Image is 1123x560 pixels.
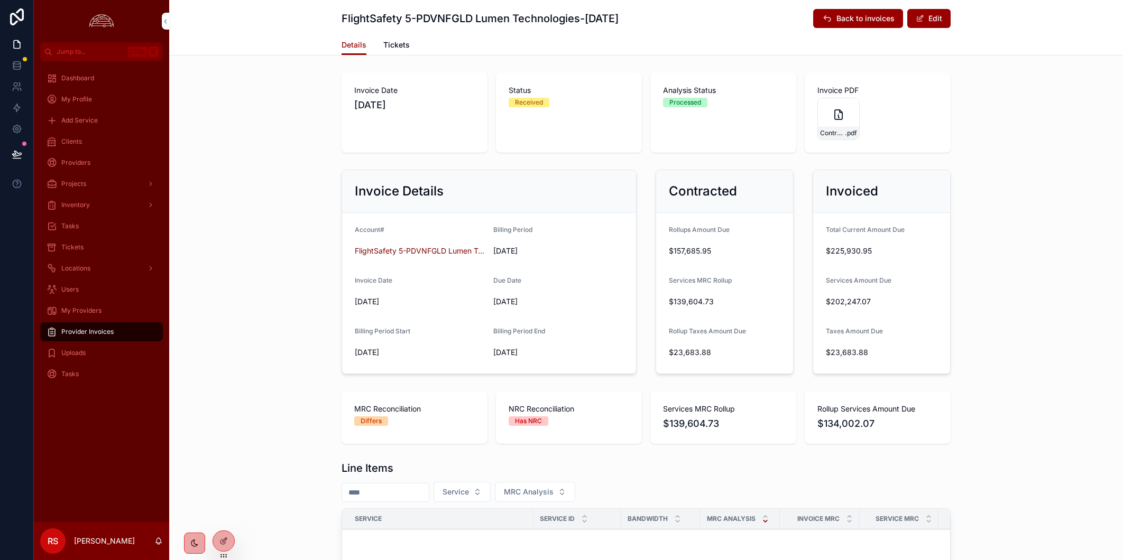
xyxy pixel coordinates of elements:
[826,226,905,234] span: Total Current Amount Due
[817,404,938,414] span: Rollup Services Amount Due
[61,116,98,125] span: Add Service
[493,296,623,307] span: [DATE]
[354,85,475,96] span: Invoice Date
[61,370,79,378] span: Tasks
[40,42,163,61] button: Jump to...CtrlK
[342,11,619,26] h1: FlightSafety 5-PDVNFGLD Lumen Technologies-[DATE]
[40,69,163,88] a: Dashboard
[40,259,163,278] a: Locations
[355,246,485,256] a: FlightSafety 5-PDVNFGLD Lumen Technologies
[669,296,780,307] span: $139,604.73
[493,327,545,335] span: Billing Period End
[826,347,937,358] span: $23,683.88
[669,347,780,358] span: $23,683.88
[61,137,82,146] span: Clients
[826,246,937,256] span: $225,930.95
[40,280,163,299] a: Users
[669,246,780,256] span: $157,685.95
[493,226,532,234] span: Billing Period
[813,9,903,28] button: Back to invoices
[355,327,410,335] span: Billing Period Start
[61,264,90,273] span: Locations
[509,404,629,414] span: NRC Reconciliation
[826,327,883,335] span: Taxes Amount Due
[355,515,382,523] span: Service
[61,180,86,188] span: Projects
[61,349,86,357] span: Uploads
[826,296,937,307] span: $202,247.07
[504,487,554,497] span: MRC Analysis
[149,48,158,56] span: K
[354,404,475,414] span: MRC Reconciliation
[826,276,891,284] span: Services Amount Due
[355,226,384,234] span: Account#
[826,183,878,200] h2: Invoiced
[61,285,79,294] span: Users
[509,85,629,96] span: Status
[61,158,90,167] span: Providers
[61,74,94,82] span: Dashboard
[669,226,730,234] span: Rollups Amount Due
[40,301,163,320] a: My Providers
[361,416,382,426] div: Differs
[40,322,163,341] a: Provider Invoices
[797,515,840,523] span: Invoice MRC
[354,98,475,113] span: [DATE]
[515,98,543,107] div: Received
[434,482,491,502] button: Select Button
[669,183,737,200] h2: Contracted
[820,129,845,137] span: Control-Center-Invoice-Oct-2025
[836,13,895,24] span: Back to invoices
[61,222,79,230] span: Tasks
[663,85,784,96] span: Analysis Status
[669,276,732,284] span: Services MRC Rollup
[61,201,90,209] span: Inventory
[74,536,135,546] p: [PERSON_NAME]
[845,129,857,137] span: .pdf
[443,487,469,497] span: Service
[876,515,919,523] span: Service MRC
[34,61,169,397] div: scrollable content
[61,328,114,336] span: Provider Invoices
[663,416,784,431] span: $139,604.73
[669,98,701,107] div: Processed
[40,365,163,384] a: Tasks
[628,515,668,523] span: Bandwidth
[40,238,163,257] a: Tickets
[493,276,521,284] span: Due Date
[342,40,366,50] span: Details
[61,306,102,315] span: My Providers
[383,40,410,50] span: Tickets
[907,9,951,28] button: Edit
[493,246,623,256] span: [DATE]
[355,347,485,358] span: [DATE]
[493,347,623,358] span: [DATE]
[355,296,485,307] span: [DATE]
[40,195,163,214] a: Inventory
[495,482,575,502] button: Select Button
[40,174,163,193] a: Projects
[40,132,163,151] a: Clients
[48,535,58,547] span: RS
[128,46,147,57] span: Ctrl
[40,153,163,172] a: Providers
[383,35,410,57] a: Tickets
[40,217,163,236] a: Tasks
[57,48,124,56] span: Jump to...
[355,183,444,200] h2: Invoice Details
[817,85,938,96] span: Invoice PDF
[61,95,92,104] span: My Profile
[40,90,163,109] a: My Profile
[707,515,756,523] span: MRC Analysis
[817,416,938,431] span: $134,002.07
[515,416,542,426] div: Has NRC
[342,461,393,475] h1: Line Items
[61,243,84,251] span: Tickets
[355,276,392,284] span: Invoice Date
[342,35,366,55] a: Details
[663,404,784,414] span: Services MRC Rollup
[86,13,117,30] img: App logo
[540,515,575,523] span: Service ID
[669,327,746,335] span: Rollup Taxes Amount Due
